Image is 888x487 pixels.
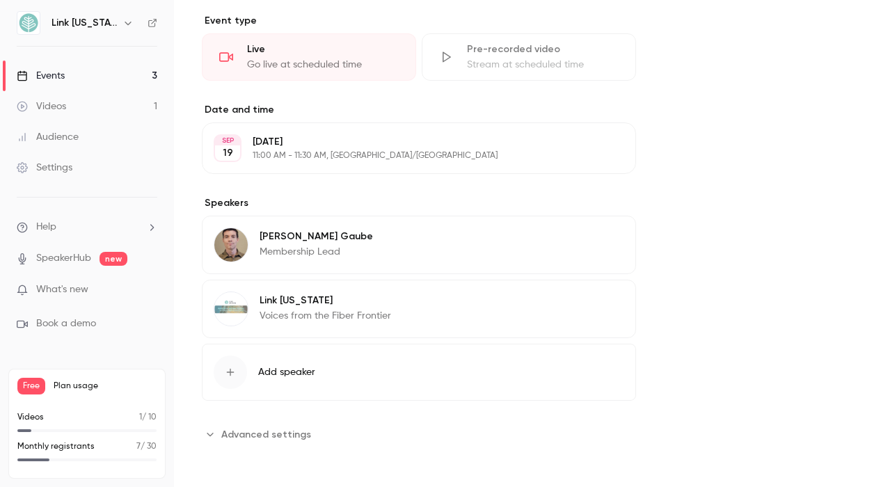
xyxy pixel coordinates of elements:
[223,146,233,160] p: 19
[467,42,619,56] div: Pre-recorded video
[136,440,157,453] p: / 30
[100,252,127,266] span: new
[139,413,142,422] span: 1
[215,136,240,145] div: SEP
[36,282,88,297] span: What's new
[260,245,373,259] p: Membership Lead
[139,411,157,424] p: / 10
[202,423,636,445] section: Advanced settings
[17,69,65,83] div: Events
[36,220,56,234] span: Help
[253,135,562,149] p: [DATE]
[214,292,248,326] img: Link Oregon
[247,58,399,72] div: Go live at scheduled time
[36,251,91,266] a: SpeakerHub
[422,33,636,81] div: Pre-recorded videoStream at scheduled time
[202,103,636,117] label: Date and time
[260,294,391,308] p: Link [US_STATE]
[17,12,40,34] img: Link Oregon
[54,381,157,392] span: Plan usage
[17,99,66,113] div: Videos
[258,365,315,379] span: Add speaker
[17,378,45,394] span: Free
[202,14,636,28] p: Event type
[221,427,311,442] span: Advanced settings
[17,130,79,144] div: Audience
[17,220,157,234] li: help-dropdown-opener
[202,33,416,81] div: LiveGo live at scheduled time
[202,280,636,338] div: Link OregonLink [US_STATE]Voices from the Fiber Frontier
[467,58,619,72] div: Stream at scheduled time
[247,42,399,56] div: Live
[260,230,373,243] p: [PERSON_NAME] Gaube
[202,344,636,401] button: Add speaker
[214,228,248,262] img: Jerry Gaube
[136,442,141,451] span: 7
[51,16,117,30] h6: Link [US_STATE]
[202,196,636,210] label: Speakers
[17,161,72,175] div: Settings
[17,440,95,453] p: Monthly registrants
[202,423,319,445] button: Advanced settings
[260,309,391,323] p: Voices from the Fiber Frontier
[253,150,562,161] p: 11:00 AM - 11:30 AM, [GEOGRAPHIC_DATA]/[GEOGRAPHIC_DATA]
[202,216,636,274] div: Jerry Gaube[PERSON_NAME] GaubeMembership Lead
[36,317,96,331] span: Book a demo
[141,284,157,296] iframe: Noticeable Trigger
[17,411,44,424] p: Videos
